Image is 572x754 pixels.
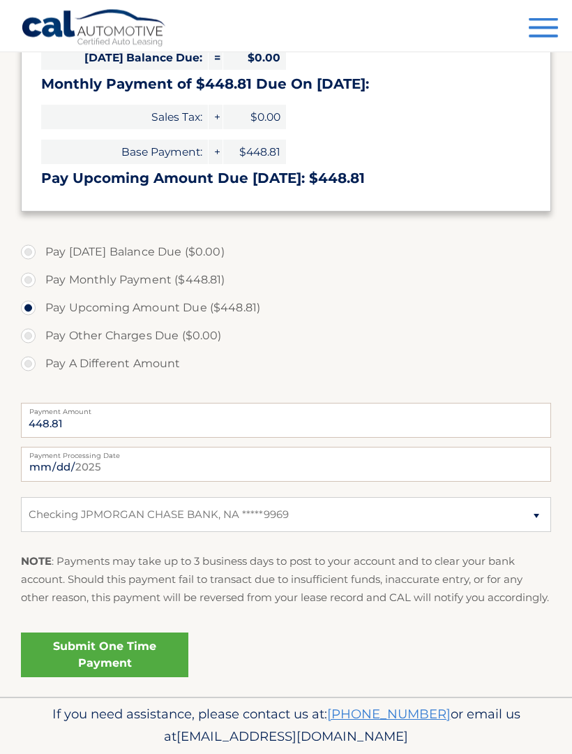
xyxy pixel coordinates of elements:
[223,105,286,130] span: $0.00
[21,704,551,748] p: If you need assistance, please contact us at: or email us at
[21,267,551,295] label: Pay Monthly Payment ($448.81)
[21,323,551,350] label: Pay Other Charges Due ($0.00)
[21,295,551,323] label: Pay Upcoming Amount Due ($448.81)
[21,553,551,608] p: : Payments may take up to 3 business days to post to your account and to clear your bank account....
[209,140,223,165] span: +
[41,46,208,71] span: [DATE] Balance Due:
[21,404,551,415] label: Payment Amount
[21,350,551,378] label: Pay A Different Amount
[21,448,551,459] label: Payment Processing Date
[21,404,551,438] input: Payment Amount
[41,140,208,165] span: Base Payment:
[176,729,408,745] span: [EMAIL_ADDRESS][DOMAIN_NAME]
[327,707,451,723] a: [PHONE_NUMBER]
[41,170,531,188] h3: Pay Upcoming Amount Due [DATE]: $448.81
[21,448,551,482] input: Payment Date
[21,555,52,568] strong: NOTE
[529,18,558,41] button: Menu
[209,46,223,71] span: =
[41,76,531,94] h3: Monthly Payment of $448.81 Due On [DATE]:
[21,9,167,50] a: Cal Automotive
[21,239,551,267] label: Pay [DATE] Balance Due ($0.00)
[223,46,286,71] span: $0.00
[21,633,188,678] a: Submit One Time Payment
[209,105,223,130] span: +
[41,105,208,130] span: Sales Tax:
[223,140,286,165] span: $448.81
